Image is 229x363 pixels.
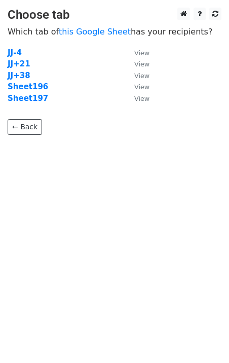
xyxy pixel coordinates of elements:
a: View [124,59,149,68]
p: Which tab of has your recipients? [8,26,221,37]
small: View [134,95,149,102]
a: View [124,94,149,103]
small: View [134,49,149,57]
a: JJ+21 [8,59,30,68]
small: View [134,83,149,91]
small: View [134,60,149,68]
a: View [124,48,149,57]
a: View [124,82,149,91]
small: View [134,72,149,80]
a: this Google Sheet [59,27,131,37]
h3: Choose tab [8,8,221,22]
a: JJ-4 [8,48,22,57]
a: ← Back [8,119,42,135]
a: Sheet197 [8,94,48,103]
a: JJ+38 [8,71,30,80]
a: View [124,71,149,80]
a: Sheet196 [8,82,48,91]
